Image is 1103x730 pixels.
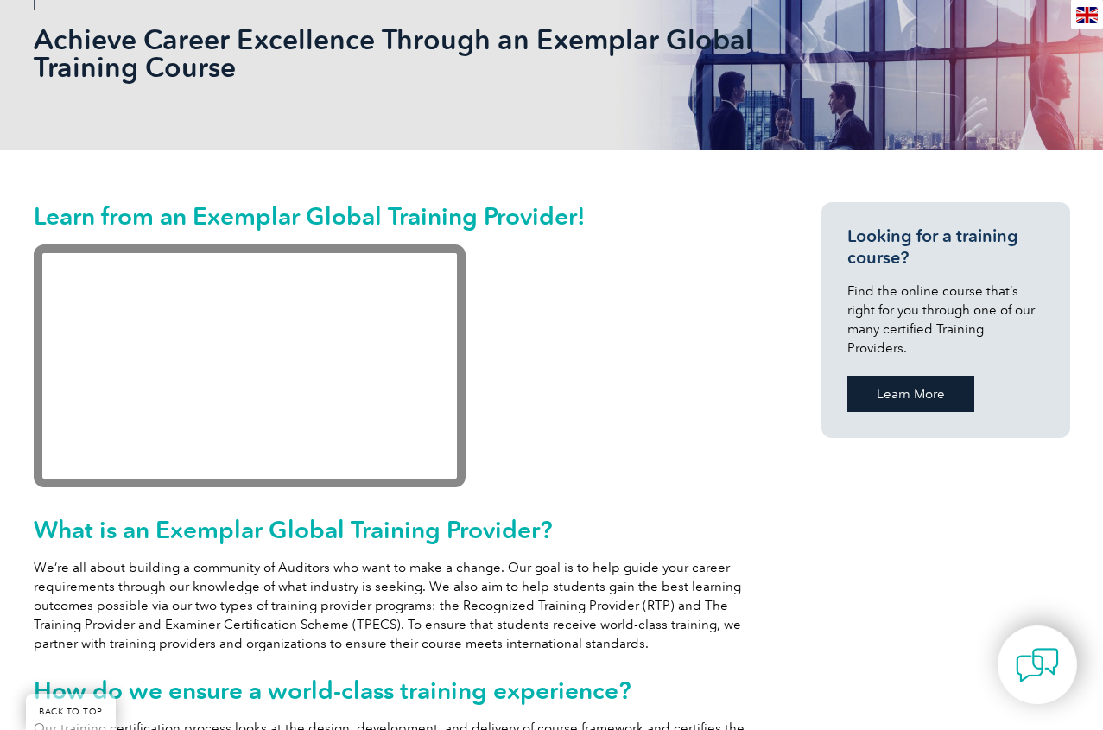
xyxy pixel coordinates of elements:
[34,244,466,487] iframe: Recognized Training Provider Graduates: World of Opportunities
[847,282,1044,358] p: Find the online course that’s right for you through one of our many certified Training Providers.
[1076,7,1098,23] img: en
[34,676,759,704] h2: How do we ensure a world-class training experience?
[847,376,974,412] a: Learn More
[26,694,116,730] a: BACK TO TOP
[34,558,759,653] p: We’re all about building a community of Auditors who want to make a change. Our goal is to help g...
[34,202,759,230] h2: Learn from an Exemplar Global Training Provider!
[847,225,1044,269] h3: Looking for a training course?
[34,516,759,543] h2: What is an Exemplar Global Training Provider?
[34,26,759,81] h2: Achieve Career Excellence Through an Exemplar Global Training Course
[1016,644,1059,687] img: contact-chat.png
